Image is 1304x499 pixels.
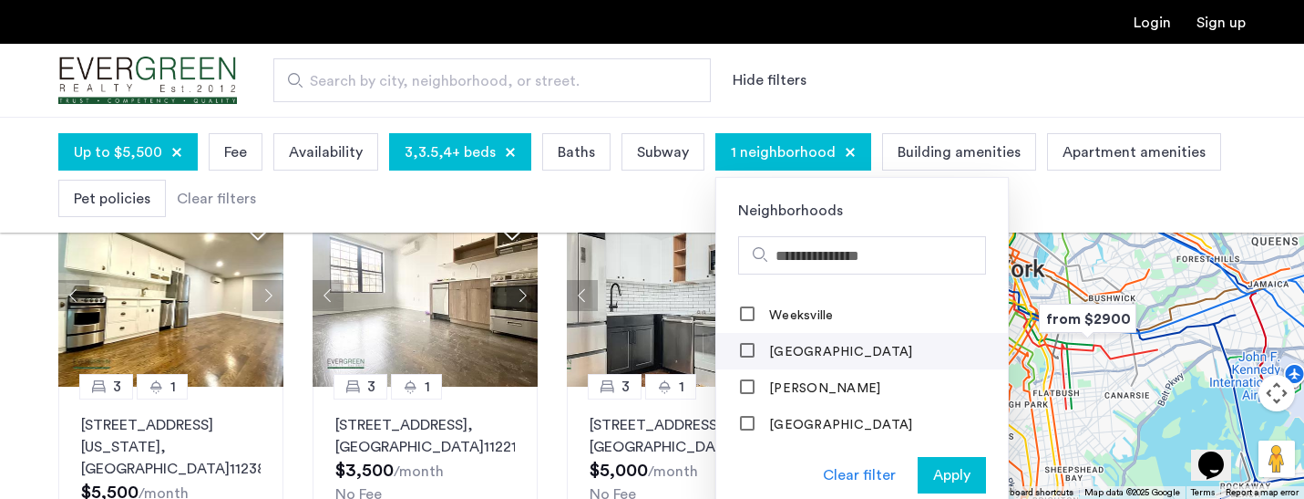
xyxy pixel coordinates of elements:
[405,141,496,163] span: 3,3.5,4+ beds
[765,381,880,396] label: [PERSON_NAME]
[933,464,970,486] span: Apply
[1191,426,1249,481] iframe: chat widget
[1196,16,1246,30] a: Registration
[898,141,1021,163] span: Building amenities
[775,245,978,267] input: Search hoods
[58,47,237,115] a: Cazamio Logo
[918,457,986,494] button: button
[310,70,660,92] span: Search by city, neighborhood, or street.
[765,345,912,359] label: [GEOGRAPHIC_DATA]
[558,141,595,163] span: Baths
[765,308,834,323] label: Weeksville
[177,188,256,210] div: Clear filters
[823,464,896,486] div: Clear filter
[637,141,689,163] span: Subway
[1134,16,1171,30] a: Login
[765,418,912,432] label: [GEOGRAPHIC_DATA]
[224,141,247,163] span: Fee
[58,47,237,115] img: logo
[289,141,363,163] span: Availability
[731,141,836,163] span: 1 neighborhood
[716,178,1008,222] div: Neighborhoods
[1063,141,1206,163] span: Apartment amenities
[733,69,806,91] button: Show or hide filters
[74,188,150,210] span: Pet policies
[74,141,162,163] span: Up to $5,500
[273,58,711,102] input: Apartment Search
